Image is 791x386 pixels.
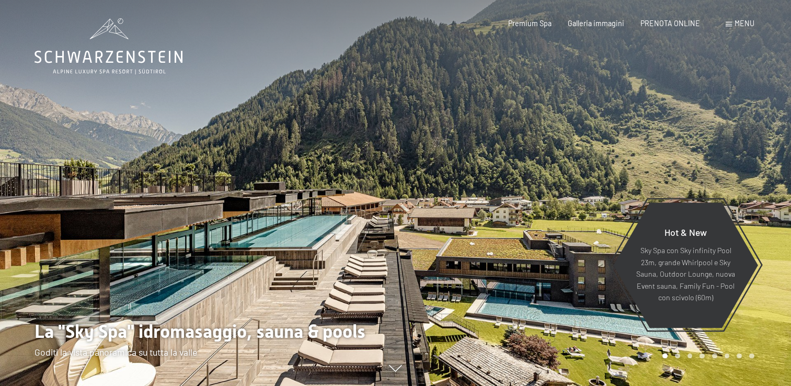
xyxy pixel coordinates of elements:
div: Carousel Page 3 [687,354,693,359]
a: Premium Spa [508,19,552,28]
span: Hot & New [664,226,707,238]
div: Carousel Page 5 [712,354,717,359]
a: PRENOTA ONLINE [640,19,700,28]
div: Carousel Pagination [659,354,754,359]
a: Hot & New Sky Spa con Sky infinity Pool 23m, grande Whirlpool e Sky Sauna, Outdoor Lounge, nuova ... [613,202,759,328]
div: Carousel Page 8 [749,354,754,359]
div: Carousel Page 1 (Current Slide) [662,354,668,359]
a: Galleria immagini [568,19,624,28]
span: Menu [735,19,754,28]
div: Carousel Page 7 [737,354,742,359]
p: Sky Spa con Sky infinity Pool 23m, grande Whirlpool e Sky Sauna, Outdoor Lounge, nuova Event saun... [636,245,736,304]
div: Carousel Page 2 [675,354,680,359]
div: Carousel Page 6 [725,354,730,359]
div: Carousel Page 4 [700,354,705,359]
